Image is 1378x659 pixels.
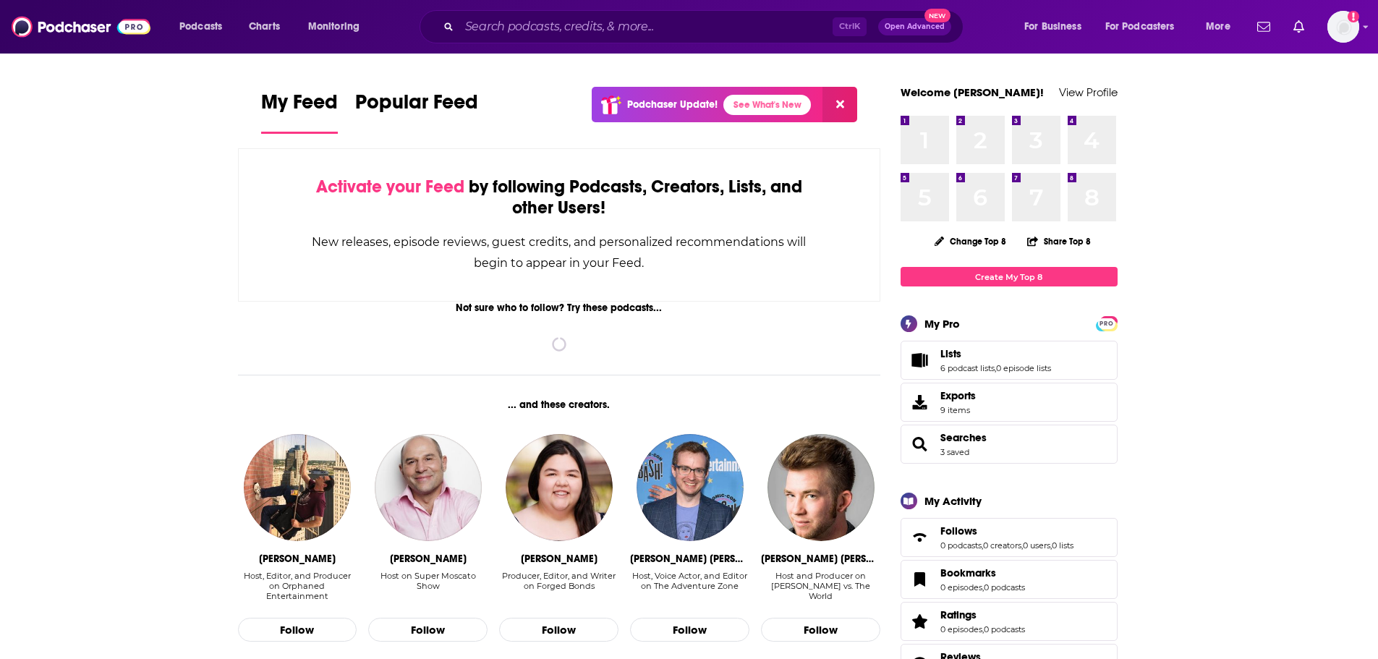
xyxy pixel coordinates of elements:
span: Charts [249,17,280,37]
button: Change Top 8 [926,232,1016,250]
span: , [995,363,996,373]
div: ... and these creators. [238,399,881,411]
span: Lists [901,341,1118,380]
img: Vincent Moscato [375,434,482,541]
span: , [982,624,984,634]
a: 0 creators [983,540,1021,550]
button: Follow [761,618,880,642]
img: Griffin McElroy [637,434,744,541]
button: Follow [238,618,357,642]
span: Bookmarks [901,560,1118,599]
a: 0 episode lists [996,363,1051,373]
span: Searches [901,425,1118,464]
a: Follows [906,527,935,548]
span: Bookmarks [940,566,996,579]
a: 0 lists [1052,540,1073,550]
div: Host, Voice Actor, and Editor on The Adventure Zone [630,571,749,591]
div: Host on Super Moscato Show [368,571,488,591]
span: , [1021,540,1023,550]
a: Pine Gonzalez [506,434,613,541]
button: Follow [630,618,749,642]
div: Producer, Editor, and Writer on Forged Bonds [499,571,618,591]
p: Podchaser Update! [627,98,718,111]
a: 0 users [1023,540,1050,550]
a: Show notifications dropdown [1251,14,1276,39]
span: New [924,9,950,22]
button: Share Top 8 [1026,227,1092,255]
div: My Activity [924,494,982,508]
button: Show profile menu [1327,11,1359,43]
button: open menu [298,15,378,38]
div: Pine Gonzalez [521,553,597,565]
span: Activate your Feed [316,176,464,197]
a: Lists [906,350,935,370]
button: open menu [1196,15,1249,38]
div: Host, Editor, and Producer on Orphaned Entertainment [238,571,357,602]
span: Exports [906,392,935,412]
span: Follows [901,518,1118,557]
div: Host, Voice Actor, and Editor on The Adventure Zone [630,571,749,602]
span: Logged in as agoldsmithwissman [1327,11,1359,43]
a: 0 episodes [940,582,982,592]
button: open menu [169,15,241,38]
span: For Podcasters [1105,17,1175,37]
div: by following Podcasts, Creators, Lists, and other Users! [311,177,808,218]
div: New releases, episode reviews, guest credits, and personalized recommendations will begin to appe... [311,231,808,273]
a: 0 podcasts [984,582,1025,592]
a: 0 podcasts [940,540,982,550]
input: Search podcasts, credits, & more... [459,15,833,38]
a: Searches [940,431,987,444]
span: Popular Feed [355,90,478,123]
div: Producer, Editor, and Writer on Forged Bonds [499,571,618,602]
img: Corbin David Albaugh [767,434,875,541]
div: Corbin David Albaugh [761,553,880,565]
span: Ctrl K [833,17,867,36]
a: View Profile [1059,85,1118,99]
a: 6 podcast lists [940,363,995,373]
div: Griffin McElroy [630,553,749,565]
svg: Add a profile image [1348,11,1359,22]
button: open menu [1096,15,1196,38]
span: Ratings [901,602,1118,641]
a: Charts [239,15,289,38]
img: User Profile [1327,11,1359,43]
a: Searches [906,434,935,454]
a: See What's New [723,95,811,115]
a: Welcome [PERSON_NAME]! [901,85,1044,99]
div: My Pro [924,317,960,331]
a: Follows [940,524,1073,537]
span: Monitoring [308,17,360,37]
span: , [982,540,983,550]
a: PRO [1098,318,1115,328]
span: Exports [940,389,976,402]
img: Christopher Page [244,434,351,541]
div: Host, Editor, and Producer on Orphaned Entertainment [238,571,357,601]
div: Vincent Moscato [390,553,467,565]
div: Christopher Page [259,553,336,565]
span: Open Advanced [885,23,945,30]
span: More [1206,17,1230,37]
span: 9 items [940,405,976,415]
a: Exports [901,383,1118,422]
button: Open AdvancedNew [878,18,951,35]
span: Podcasts [179,17,222,37]
div: Host and Producer on Corbin vs. The World [761,571,880,602]
button: Follow [368,618,488,642]
a: Ratings [906,611,935,632]
span: My Feed [261,90,338,123]
div: Search podcasts, credits, & more... [433,10,977,43]
a: Bookmarks [940,566,1025,579]
button: Follow [499,618,618,642]
a: 0 episodes [940,624,982,634]
a: Show notifications dropdown [1288,14,1310,39]
img: Podchaser - Follow, Share and Rate Podcasts [12,13,150,41]
a: Lists [940,347,1051,360]
a: Create My Top 8 [901,267,1118,286]
span: Follows [940,524,977,537]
